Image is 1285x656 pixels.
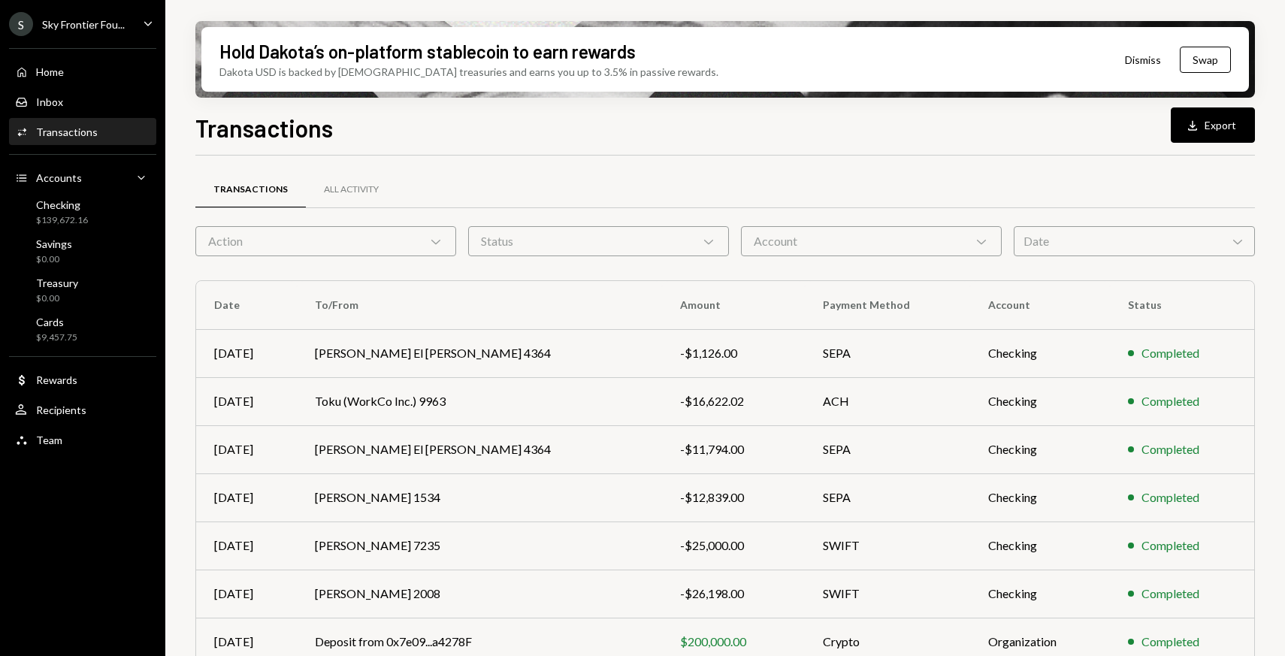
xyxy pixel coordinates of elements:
[741,226,1002,256] div: Account
[219,64,718,80] div: Dakota USD is backed by [DEMOGRAPHIC_DATA] treasuries and earns you up to 3.5% in passive rewards.
[36,125,98,138] div: Transactions
[680,537,787,555] div: -$25,000.00
[1141,537,1199,555] div: Completed
[36,404,86,416] div: Recipients
[214,537,279,555] div: [DATE]
[805,281,970,329] th: Payment Method
[36,171,82,184] div: Accounts
[1180,47,1231,73] button: Swap
[1141,585,1199,603] div: Completed
[9,164,156,191] a: Accounts
[195,171,306,209] a: Transactions
[36,331,77,344] div: $9,457.75
[1014,226,1255,256] div: Date
[680,488,787,506] div: -$12,839.00
[9,233,156,269] a: Savings$0.00
[680,440,787,458] div: -$11,794.00
[297,521,661,570] td: [PERSON_NAME] 7235
[214,440,279,458] div: [DATE]
[9,366,156,393] a: Rewards
[970,329,1110,377] td: Checking
[196,281,297,329] th: Date
[9,194,156,230] a: Checking$139,672.16
[805,570,970,618] td: SWIFT
[680,633,787,651] div: $200,000.00
[219,39,636,64] div: Hold Dakota’s on-platform stablecoin to earn rewards
[9,396,156,423] a: Recipients
[36,316,77,328] div: Cards
[9,426,156,453] a: Team
[213,183,288,196] div: Transactions
[970,377,1110,425] td: Checking
[9,58,156,85] a: Home
[36,434,62,446] div: Team
[297,473,661,521] td: [PERSON_NAME] 1534
[1141,633,1199,651] div: Completed
[9,12,33,36] div: S
[1171,107,1255,143] button: Export
[680,392,787,410] div: -$16,622.02
[214,488,279,506] div: [DATE]
[195,226,456,256] div: Action
[36,253,72,266] div: $0.00
[36,198,88,211] div: Checking
[970,521,1110,570] td: Checking
[680,585,787,603] div: -$26,198.00
[805,521,970,570] td: SWIFT
[297,377,661,425] td: Toku (WorkCo Inc.) 9963
[9,311,156,347] a: Cards$9,457.75
[805,425,970,473] td: SEPA
[662,281,805,329] th: Amount
[1106,42,1180,77] button: Dismiss
[36,373,77,386] div: Rewards
[970,473,1110,521] td: Checking
[970,570,1110,618] td: Checking
[468,226,729,256] div: Status
[9,88,156,115] a: Inbox
[36,292,78,305] div: $0.00
[36,65,64,78] div: Home
[1141,440,1199,458] div: Completed
[297,329,661,377] td: [PERSON_NAME] El [PERSON_NAME] 4364
[297,425,661,473] td: [PERSON_NAME] El [PERSON_NAME] 4364
[36,237,72,250] div: Savings
[1141,344,1199,362] div: Completed
[42,18,125,31] div: Sky Frontier Fou...
[36,95,63,108] div: Inbox
[306,171,397,209] a: All Activity
[680,344,787,362] div: -$1,126.00
[970,281,1110,329] th: Account
[214,344,279,362] div: [DATE]
[805,473,970,521] td: SEPA
[36,277,78,289] div: Treasury
[805,377,970,425] td: ACH
[805,329,970,377] td: SEPA
[9,118,156,145] a: Transactions
[36,214,88,227] div: $139,672.16
[195,113,333,143] h1: Transactions
[1141,392,1199,410] div: Completed
[297,570,661,618] td: [PERSON_NAME] 2008
[214,633,279,651] div: [DATE]
[214,392,279,410] div: [DATE]
[1141,488,1199,506] div: Completed
[9,272,156,308] a: Treasury$0.00
[297,281,661,329] th: To/From
[324,183,379,196] div: All Activity
[970,425,1110,473] td: Checking
[1110,281,1254,329] th: Status
[214,585,279,603] div: [DATE]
